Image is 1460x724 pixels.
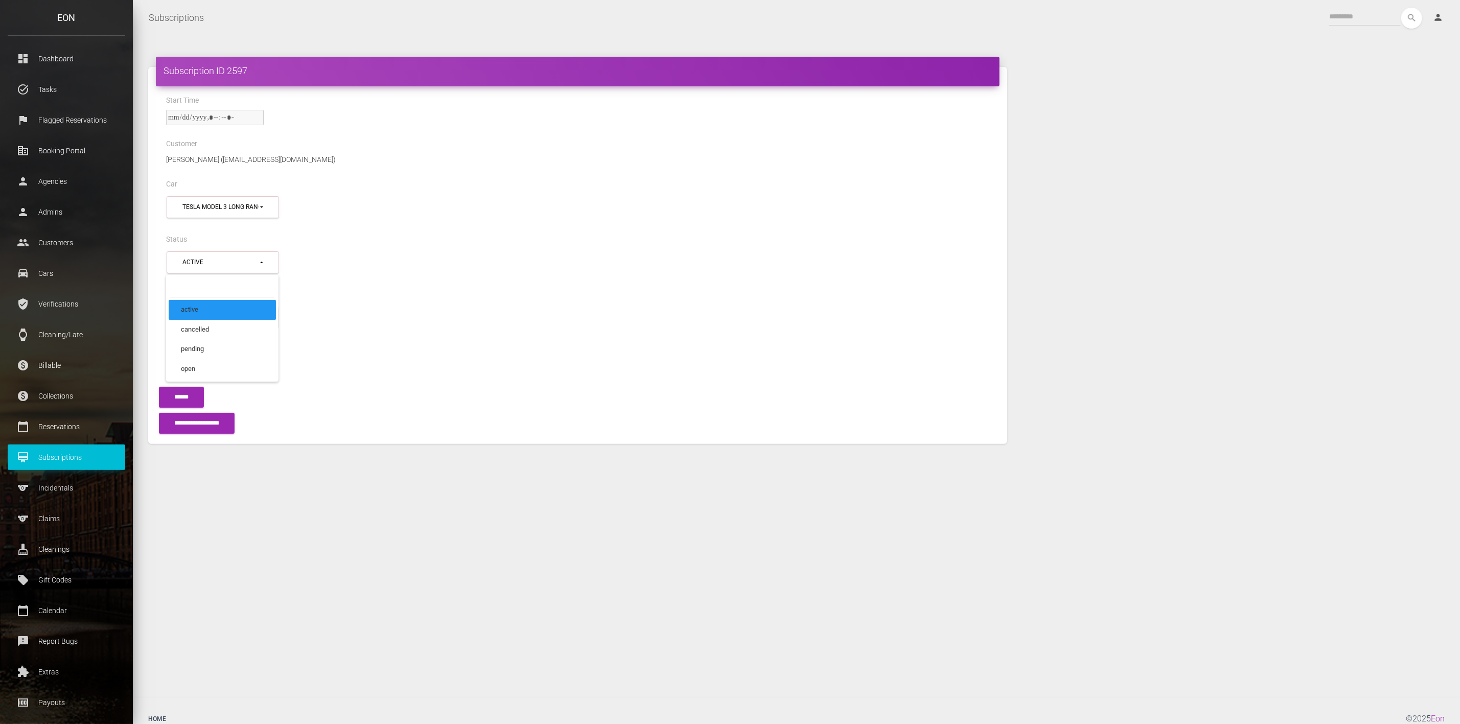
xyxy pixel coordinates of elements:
p: Gift Codes [15,572,118,588]
span: pending [181,344,204,354]
label: Start Time [166,96,199,106]
span: active [181,305,198,315]
a: feedback Report Bugs [8,628,125,654]
p: Reservations [15,419,118,434]
p: Flagged Reservations [15,112,118,128]
p: Billable [15,358,118,373]
a: [URL][DOMAIN_NAME] [158,362,243,370]
a: person Agencies [8,169,125,194]
a: Subscriptions [149,5,204,31]
label: Car [166,179,177,190]
div: [PERSON_NAME] ([EMAIL_ADDRESS][DOMAIN_NAME]) [158,153,997,166]
p: Extras [15,664,118,680]
a: sports Incidentals [8,475,125,501]
a: extension Extras [8,659,125,685]
div: Tesla Model 3 Long Range AWD (EV47PT in 10301) [182,203,259,212]
p: Claims [15,511,118,526]
button: active [167,251,279,273]
a: person Admins [8,199,125,225]
a: paid Collections [8,383,125,409]
a: dashboard Dashboard [8,46,125,72]
div: active [182,258,259,267]
p: Tasks [15,82,118,97]
a: local_offer Gift Codes [8,567,125,593]
a: corporate_fare Booking Portal [8,138,125,164]
a: card_membership Subscriptions [8,445,125,470]
p: Payouts [15,695,118,710]
p: Subscriptions [15,450,118,465]
a: sports Claims [8,506,125,531]
p: Booking Portal [15,143,118,158]
p: Calendar [15,603,118,618]
p: Admins [15,204,118,220]
input: Search [170,279,274,298]
p: Collections [15,388,118,404]
a: flag Flagged Reservations [8,107,125,133]
a: person [1425,8,1452,28]
button: search [1401,8,1422,29]
a: drive_eta Cars [8,261,125,286]
a: verified_user Verifications [8,291,125,317]
label: Customer [166,139,197,149]
a: people Customers [8,230,125,255]
p: Cleaning/Late [15,327,118,342]
a: Eon [1431,714,1445,723]
a: paid Billable [8,353,125,378]
button: Tesla Model 3 Long Range AWD (EV47PT in 10301) [167,196,279,218]
span: open [181,364,195,374]
a: task_alt Tasks [8,77,125,102]
label: Status [166,235,187,245]
a: calendar_today Calendar [8,598,125,623]
a: money Payouts [8,690,125,715]
p: Cars [15,266,118,281]
span: cancelled [181,325,209,335]
i: person [1433,12,1443,22]
a: calendar_today Reservations [8,414,125,439]
h4: Subscription ID 2597 [164,64,992,77]
p: Agencies [15,174,118,189]
p: Customers [15,235,118,250]
a: cleaning_services Cleanings [8,536,125,562]
p: Report Bugs [15,634,118,649]
a: watch Cleaning/Late [8,322,125,347]
p: Dashboard [15,51,118,66]
p: Verifications [15,296,118,312]
p: Cleanings [15,542,118,557]
p: Incidentals [15,480,118,496]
